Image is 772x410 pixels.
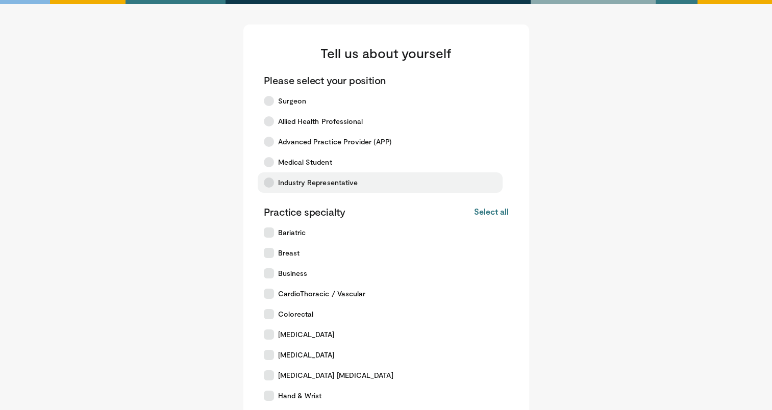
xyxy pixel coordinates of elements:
[278,157,332,167] span: Medical Student
[278,350,335,360] span: [MEDICAL_DATA]
[264,45,509,61] h3: Tell us about yourself
[278,116,363,126] span: Allied Health Professional
[278,227,306,238] span: Bariatric
[278,137,391,147] span: Advanced Practice Provider (APP)
[264,73,386,87] p: Please select your position
[278,177,358,188] span: Industry Representative
[474,206,508,217] button: Select all
[278,309,314,319] span: Colorectal
[278,370,393,380] span: [MEDICAL_DATA] [MEDICAL_DATA]
[278,248,300,258] span: Breast
[278,391,322,401] span: Hand & Wrist
[278,96,307,106] span: Surgeon
[278,329,335,340] span: [MEDICAL_DATA]
[278,289,366,299] span: CardioThoracic / Vascular
[278,268,308,278] span: Business
[264,205,345,218] p: Practice specialty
